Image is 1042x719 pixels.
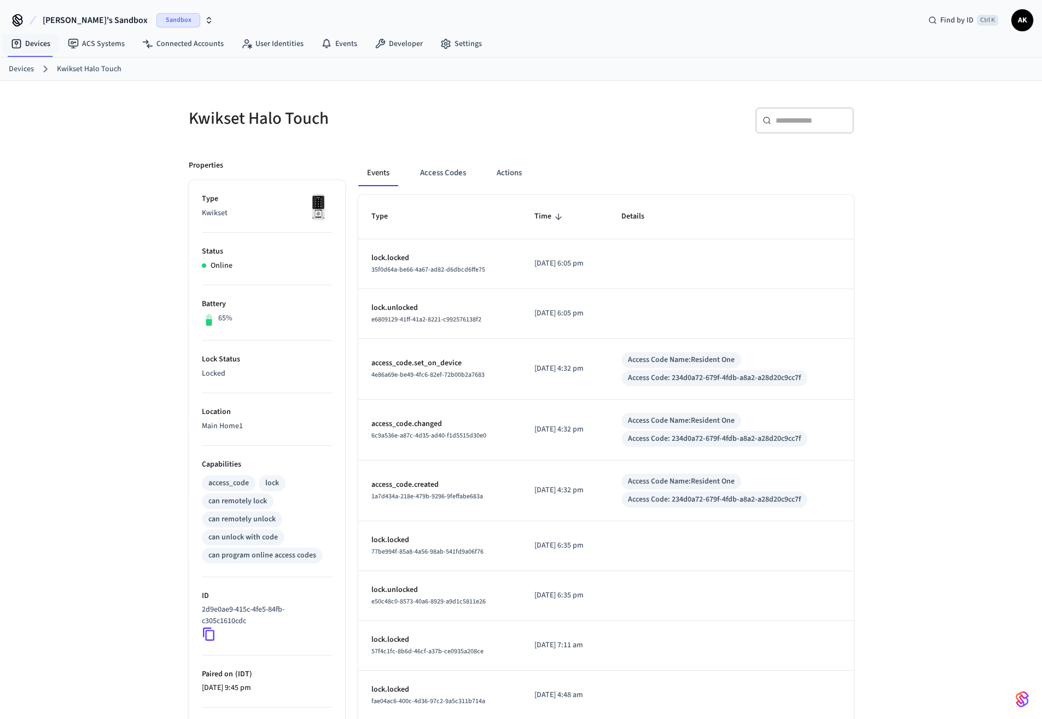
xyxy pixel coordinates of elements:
p: Properties [189,160,223,171]
a: Settings [432,34,491,54]
p: access_code.set_on_device [371,358,508,369]
span: fae04ac6-400c-4d36-97c2-9a5c311b714a [371,697,485,706]
p: Online [211,260,232,272]
div: access_code [208,478,249,489]
a: Devices [9,64,34,75]
a: Kwikset Halo Touch [57,64,121,75]
a: Devices [2,34,59,54]
span: 6c9a536e-a87c-4d35-ad40-f1d5515d30e0 [371,431,486,440]
img: Kwikset Halo Touchscreen Wifi Enabled Smart Lock, Polished Chrome, Front [305,193,332,221]
span: 4e86a69e-be49-4fc6-82ef-72b00b2a7683 [371,370,485,379]
div: lock [265,478,279,489]
div: can remotely lock [208,496,267,507]
p: Locked [202,368,332,379]
span: Ctrl K [977,15,998,26]
span: Sandbox [156,13,200,27]
div: Access Code: 234d0a72-679f-4fdb-a8a2-a28d20c9cc7f [628,494,801,505]
a: Events [312,34,366,54]
span: 35f0d64a-be66-4a67-ad82-d6dbcd6ffe75 [371,265,485,274]
p: Paired on [202,669,332,680]
img: SeamLogoGradient.69752ec5.svg [1016,691,1029,708]
button: Events [358,160,398,186]
span: Find by ID [940,15,974,26]
div: Access Code: 234d0a72-679f-4fdb-a8a2-a28d20c9cc7f [628,433,801,445]
p: [DATE] 6:05 pm [534,308,595,319]
p: [DATE] 9:45 pm [202,682,332,694]
a: User Identities [232,34,312,54]
p: [DATE] 4:32 pm [534,485,595,496]
span: Details [621,208,659,225]
h5: Kwikset Halo Touch [189,107,515,130]
a: Connected Accounts [133,34,232,54]
div: Access Code Name: Resident One [628,354,735,366]
p: lock.unlocked [371,584,508,596]
p: 65% [218,313,232,324]
p: Main Home1 [202,421,332,432]
span: 77be994f-85a8-4a56-98ab-541fd9a06f76 [371,547,484,556]
div: Access Code: 234d0a72-679f-4fdb-a8a2-a28d20c9cc7f [628,372,801,384]
p: 2d9e0ae9-415c-4fe5-84fb-c305c1610cdc [202,604,328,627]
span: e6809129-41ff-41a2-8221-c992576138f2 [371,315,481,324]
a: ACS Systems [59,34,133,54]
p: Location [202,406,332,418]
p: Status [202,246,332,257]
p: [DATE] 4:32 pm [534,363,595,375]
p: lock.unlocked [371,302,508,314]
p: lock.locked [371,634,508,646]
p: [DATE] 4:48 am [534,689,595,701]
p: lock.locked [371,684,508,695]
p: [DATE] 7:11 am [534,640,595,651]
div: Access Code Name: Resident One [628,476,735,487]
p: [DATE] 6:05 pm [534,258,595,269]
p: [DATE] 4:32 pm [534,424,595,435]
p: Lock Status [202,354,332,365]
p: access_code.changed [371,418,508,430]
span: AK [1012,10,1032,30]
button: Actions [488,160,531,186]
span: ( IDT ) [233,669,252,680]
div: can remotely unlock [208,514,276,525]
a: Developer [366,34,432,54]
span: Time [534,208,566,225]
div: can program online access codes [208,550,316,561]
p: Capabilities [202,459,332,470]
span: Type [371,208,402,225]
div: Access Code Name: Resident One [628,415,735,427]
div: Find by IDCtrl K [919,10,1007,30]
p: [DATE] 6:35 pm [534,590,595,601]
p: [DATE] 6:35 pm [534,540,595,551]
p: lock.locked [371,534,508,546]
div: can unlock with code [208,532,278,543]
p: Battery [202,298,332,310]
span: [PERSON_NAME]'s Sandbox [43,14,148,27]
button: Access Codes [411,160,475,186]
button: AK [1011,9,1033,31]
p: ID [202,590,332,602]
p: Kwikset [202,208,332,219]
p: access_code.created [371,479,508,491]
span: 1a7d434a-218e-479b-9296-9feffabe683a [371,492,483,501]
div: ant example [358,160,854,186]
p: Type [202,193,332,205]
span: 57f4c1fc-8b6d-46cf-a37b-ce0935a208ce [371,647,484,656]
span: e50c48c0-8573-40a6-8929-a9d1c5811e26 [371,597,486,606]
p: lock.locked [371,252,508,264]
